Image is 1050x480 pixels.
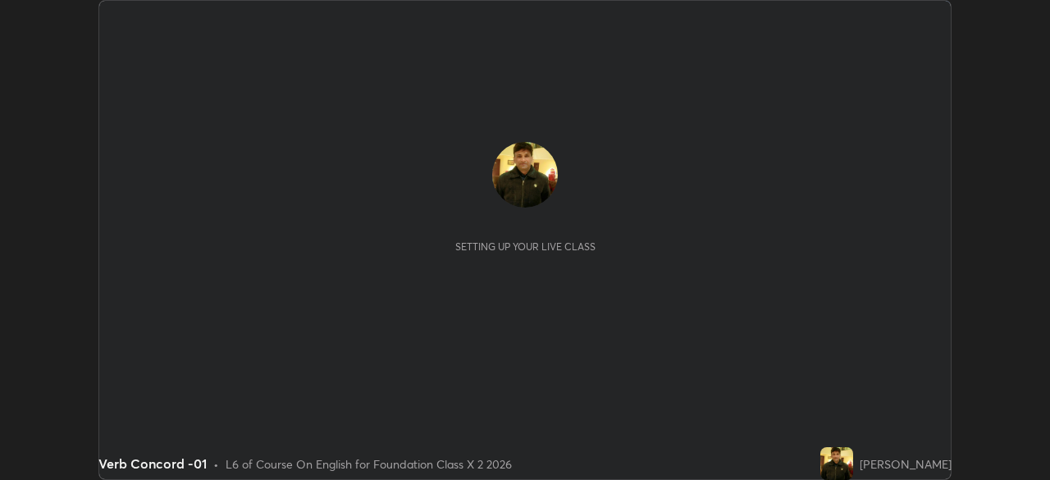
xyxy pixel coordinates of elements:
[455,240,596,253] div: Setting up your live class
[820,447,853,480] img: 2ac7c97e948e40f994bf223dccd011e9.jpg
[226,455,512,473] div: L6 of Course On English for Foundation Class X 2 2026
[213,455,219,473] div: •
[98,454,207,473] div: Verb Concord -01
[492,142,558,208] img: 2ac7c97e948e40f994bf223dccd011e9.jpg
[860,455,952,473] div: [PERSON_NAME]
